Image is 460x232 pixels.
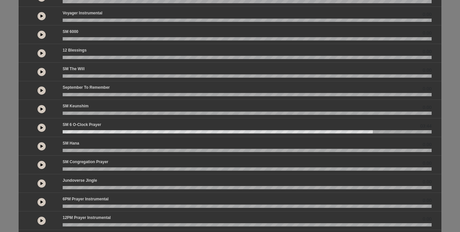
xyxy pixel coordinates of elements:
span: 0.00 [423,141,432,148]
p: SM Hana [63,140,79,146]
p: SM Congregation Prayer [63,159,108,165]
span: 0.00 [423,197,432,204]
p: 12PM Prayer Instrumental [63,215,111,221]
p: SM Keunshim [63,103,88,109]
span: 03:44 [420,123,432,130]
p: SM 6000 [63,29,78,35]
span: 0.00 [423,160,432,167]
span: 0.00 [423,11,432,18]
p: Voyager Instrumental [63,10,102,16]
p: 6PM Prayer Instrumental [63,196,109,202]
span: 0.00 [423,48,432,55]
span: 0.00 [423,104,432,111]
span: 0.00 [423,67,432,74]
span: 0.00 [423,216,432,223]
p: SM The Will [63,66,84,72]
p: Jundoverse Jingle [63,178,97,183]
span: 0.00 [423,178,432,185]
span: 0.00 [423,85,432,92]
p: September to Remember [63,85,110,90]
p: 12 Blessings [63,47,86,53]
span: 0.00 [423,30,432,37]
p: SM 6 o-clock prayer [63,122,101,128]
